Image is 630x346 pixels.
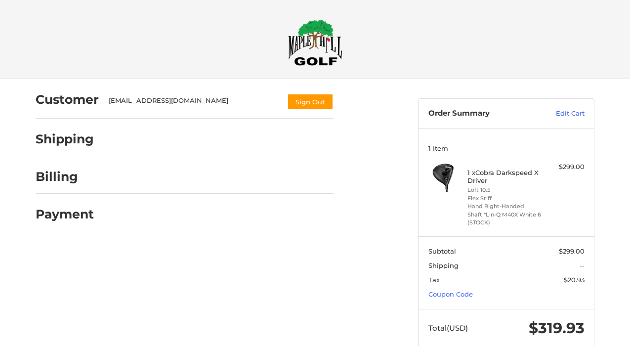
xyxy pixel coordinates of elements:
span: $319.93 [529,319,585,337]
a: Coupon Code [428,290,473,298]
h4: 1 x Cobra Darkspeed X Driver [467,169,543,185]
span: $20.93 [564,276,585,284]
h3: 1 Item [428,144,585,152]
h2: Payment [36,207,94,222]
button: Sign Out [287,93,334,110]
span: Subtotal [428,247,456,255]
h3: Order Summary [428,109,535,119]
li: Flex Stiff [467,194,543,203]
a: Edit Cart [535,109,585,119]
span: Total (USD) [428,323,468,333]
li: Loft 10.5 [467,186,543,194]
h2: Billing [36,169,93,184]
img: Maple Hill Golf [288,19,342,66]
span: Tax [428,276,440,284]
li: Hand Right-Handed [467,202,543,211]
h2: Shipping [36,131,94,147]
span: $299.00 [559,247,585,255]
li: Shaft *Lin-Q M40X White 6 (STOCK) [467,211,543,227]
h2: Customer [36,92,99,107]
div: [EMAIL_ADDRESS][DOMAIN_NAME] [109,96,278,110]
span: Shipping [428,261,459,269]
span: -- [580,261,585,269]
div: $299.00 [546,162,585,172]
